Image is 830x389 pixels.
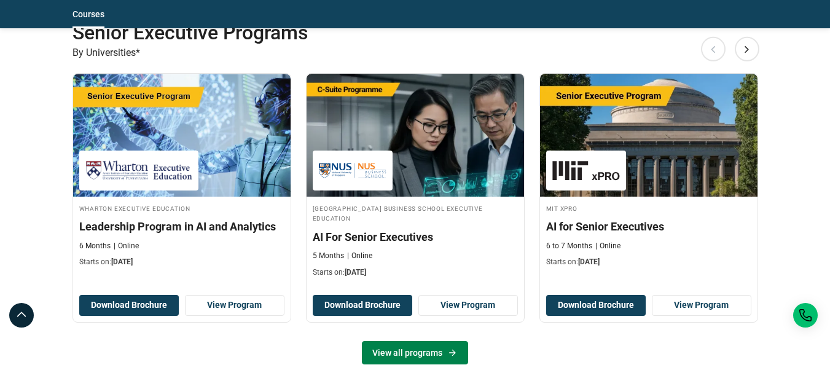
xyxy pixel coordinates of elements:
[111,257,133,266] span: [DATE]
[73,74,291,197] img: Leadership Program in AI and Analytics | Online AI and Machine Learning Course
[595,241,621,251] p: Online
[347,251,372,261] p: Online
[114,241,139,251] p: Online
[540,74,758,274] a: AI and Machine Learning Course by MIT xPRO - October 16, 2025 MIT xPRO MIT xPRO AI for Senior Exe...
[540,74,758,197] img: AI for Senior Executives | Online AI and Machine Learning Course
[546,203,751,213] h4: MIT xPRO
[79,203,284,213] h4: Wharton Executive Education
[418,295,518,316] a: View Program
[72,45,758,61] p: By Universities*
[79,219,284,234] h3: Leadership Program in AI and Analytics
[79,295,179,316] button: Download Brochure
[313,251,344,261] p: 5 Months
[79,241,111,251] p: 6 Months
[72,20,689,45] h2: Senior Executive Programs
[307,74,524,197] img: AI For Senior Executives | Online AI and Machine Learning Course
[735,36,759,61] button: Next
[73,74,291,274] a: AI and Machine Learning Course by Wharton Executive Education - September 25, 2025 Wharton Execut...
[578,257,600,266] span: [DATE]
[79,257,284,267] p: Starts on:
[313,203,518,224] h4: [GEOGRAPHIC_DATA] Business School Executive Education
[313,267,518,278] p: Starts on:
[185,295,284,316] a: View Program
[345,268,366,277] span: [DATE]
[313,229,518,245] h3: AI For Senior Executives
[313,295,412,316] button: Download Brochure
[85,157,192,184] img: Wharton Executive Education
[319,157,386,184] img: National University of Singapore Business School Executive Education
[307,74,524,284] a: AI and Machine Learning Course by National University of Singapore Business School Executive Educ...
[546,257,751,267] p: Starts on:
[552,157,620,184] img: MIT xPRO
[546,241,592,251] p: 6 to 7 Months
[362,341,468,364] a: View all programs
[546,295,646,316] button: Download Brochure
[546,219,751,234] h3: AI for Senior Executives
[701,36,726,61] button: Previous
[652,295,751,316] a: View Program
